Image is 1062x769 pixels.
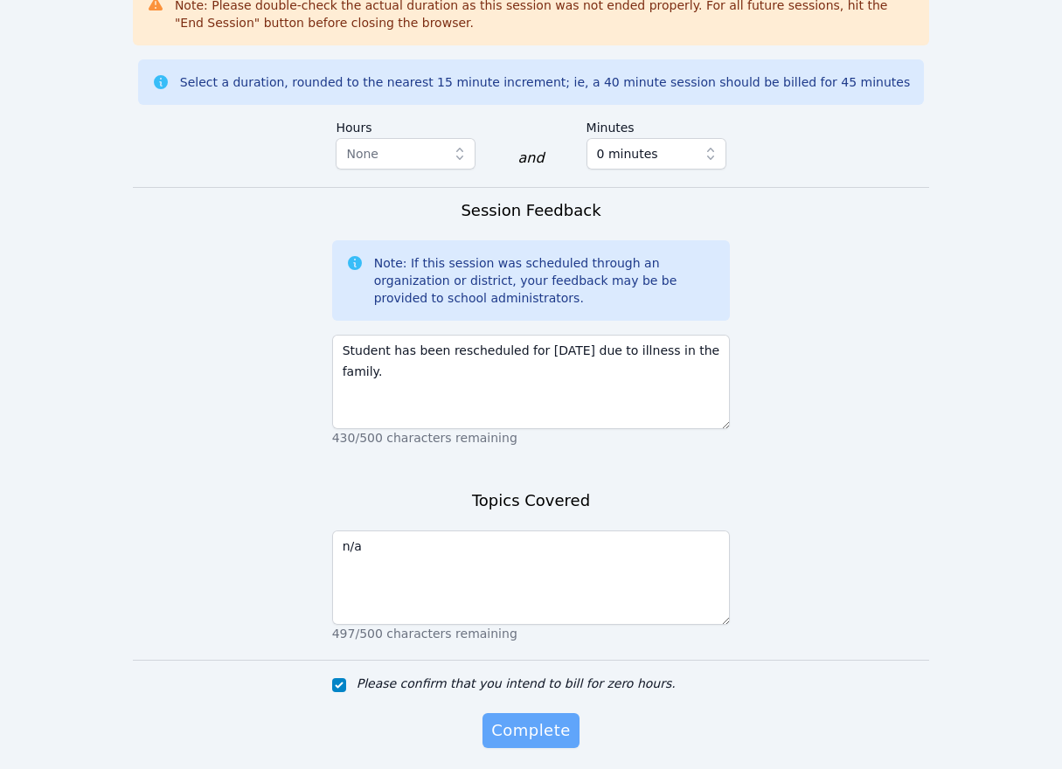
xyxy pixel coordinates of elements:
h3: Topics Covered [472,488,590,513]
button: Complete [482,713,579,748]
textarea: Student has been rescheduled for [DATE] due to illness in the family. [332,335,731,429]
span: 0 minutes [597,143,658,164]
div: Note: If this session was scheduled through an organization or district, your feedback may be be ... [374,254,717,307]
label: Minutes [587,112,726,138]
div: and [517,148,544,169]
h3: Session Feedback [461,198,600,223]
div: Select a duration, rounded to the nearest 15 minute increment; ie, a 40 minute session should be ... [180,73,910,91]
button: None [336,138,475,170]
label: Please confirm that you intend to bill for zero hours. [357,676,676,690]
textarea: n/a [332,530,731,625]
span: Complete [491,718,570,743]
label: Hours [336,112,475,138]
span: None [346,147,378,161]
button: 0 minutes [587,138,726,170]
p: 497/500 characters remaining [332,625,731,642]
p: 430/500 characters remaining [332,429,731,447]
